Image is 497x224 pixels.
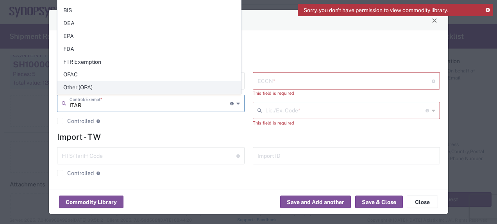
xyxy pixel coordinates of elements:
span: Sorry, you don't have permission to view commodity library. [304,7,448,14]
div: This field is required [253,90,440,97]
span: DEA [58,17,241,29]
label: Controlled [57,170,94,177]
span: BIS [58,4,241,16]
h4: Import - TW [57,132,440,142]
span: FTR Exemption [58,56,241,68]
button: Save and Add another [280,196,351,208]
span: EPA [58,30,241,42]
label: Controlled [57,118,94,125]
button: Save & Close [355,196,403,208]
span: OFAC [58,69,241,81]
div: This field is required [253,119,440,126]
span: Other (OPA) [58,81,241,94]
button: Commodity Library [59,196,123,208]
h4: Export - US [57,57,440,67]
span: FDA [58,43,241,55]
button: Close [407,196,438,208]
